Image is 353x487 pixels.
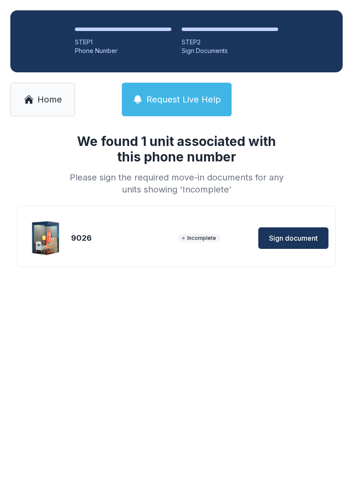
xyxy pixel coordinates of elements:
div: Please sign the required move-in documents for any units showing 'Incomplete' [66,171,287,195]
div: STEP 1 [75,38,171,47]
span: Incomplete [178,234,220,242]
div: STEP 2 [182,38,278,47]
div: 9026 [71,232,174,244]
h1: We found 1 unit associated with this phone number [66,133,287,164]
span: Home [37,93,62,105]
span: Sign document [269,233,318,243]
div: Phone Number [75,47,171,55]
div: Sign Documents [182,47,278,55]
span: Request Live Help [146,93,221,105]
